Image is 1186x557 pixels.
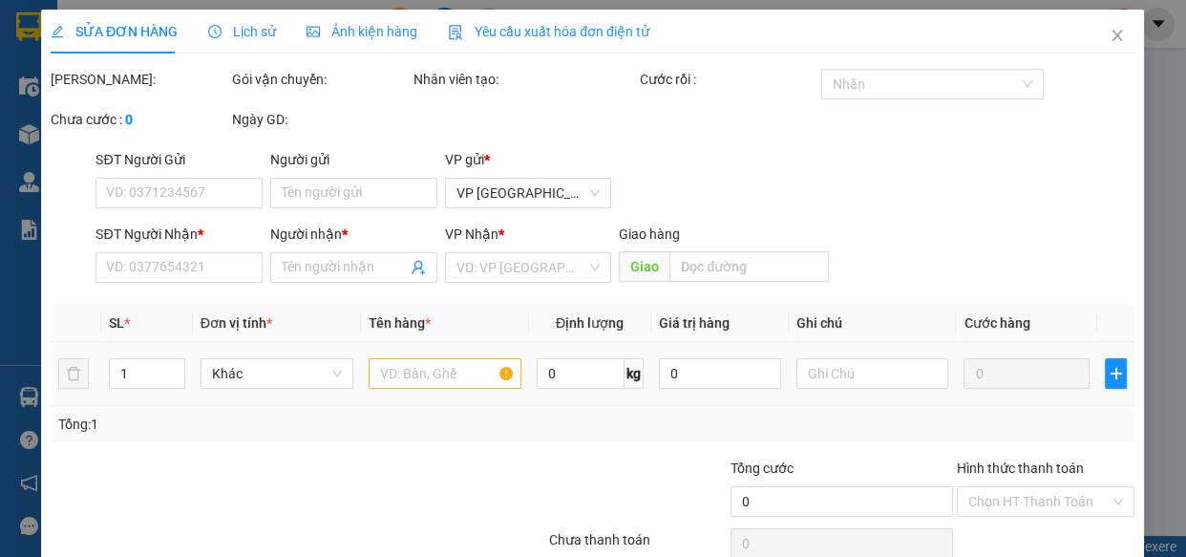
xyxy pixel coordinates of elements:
[964,315,1030,331] span: Cước hàng
[16,18,46,38] span: Gửi:
[201,315,272,331] span: Đơn vị tính
[731,461,794,476] span: Tổng cước
[456,179,601,207] span: VP Ninh Sơn
[796,358,949,389] input: Ghi Chú
[620,226,681,242] span: Giao hàng
[223,39,377,62] div: LAB ĐẮC
[109,315,124,331] span: SL
[958,461,1085,476] label: Hình thức thanh toán
[58,414,459,435] div: Tổng: 1
[16,16,210,62] div: VP [GEOGRAPHIC_DATA]
[223,18,269,38] span: Nhận:
[789,305,957,342] th: Ghi chú
[96,149,264,170] div: SĐT Người Gửi
[16,62,210,85] div: ÁNH DƯƠNG
[620,251,670,282] span: Giao
[640,69,817,90] div: Cước rồi :
[51,69,228,90] div: [PERSON_NAME]:
[413,69,636,90] div: Nhân viên tạo:
[1111,28,1126,43] span: close
[14,125,44,145] span: CR :
[1106,358,1128,389] button: plus
[232,109,410,130] div: Ngày GD:
[411,260,426,275] span: user-add
[449,25,464,40] img: icon
[14,123,213,146] div: 30.000
[307,24,418,39] span: Ảnh kiện hàng
[625,358,644,389] span: kg
[223,62,377,89] div: 0918708299
[369,358,521,389] input: VD: Bàn, Ghế
[209,25,222,38] span: clock-circle
[445,226,498,242] span: VP Nhận
[209,24,277,39] span: Lịch sử
[369,315,431,331] span: Tên hàng
[51,109,228,130] div: Chưa cước :
[212,359,342,388] span: Khác
[556,315,624,331] span: Định lượng
[307,25,321,38] span: picture
[964,358,1091,389] input: 0
[96,224,264,245] div: SĐT Người Nhận
[271,224,438,245] div: Người nhận
[445,149,612,170] div: VP gửi
[232,69,410,90] div: Gói vận chuyển:
[51,25,64,38] span: edit
[58,358,89,389] button: delete
[670,251,830,282] input: Dọc đường
[659,315,730,331] span: Giá trị hàng
[271,149,438,170] div: Người gửi
[16,85,210,112] div: 0989704186
[51,24,178,39] span: SỬA ĐƠN HÀNG
[1107,366,1127,381] span: plus
[125,112,133,127] b: 0
[1091,10,1145,63] button: Close
[449,24,650,39] span: Yêu cầu xuất hóa đơn điện tử
[223,16,377,39] div: An Sương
